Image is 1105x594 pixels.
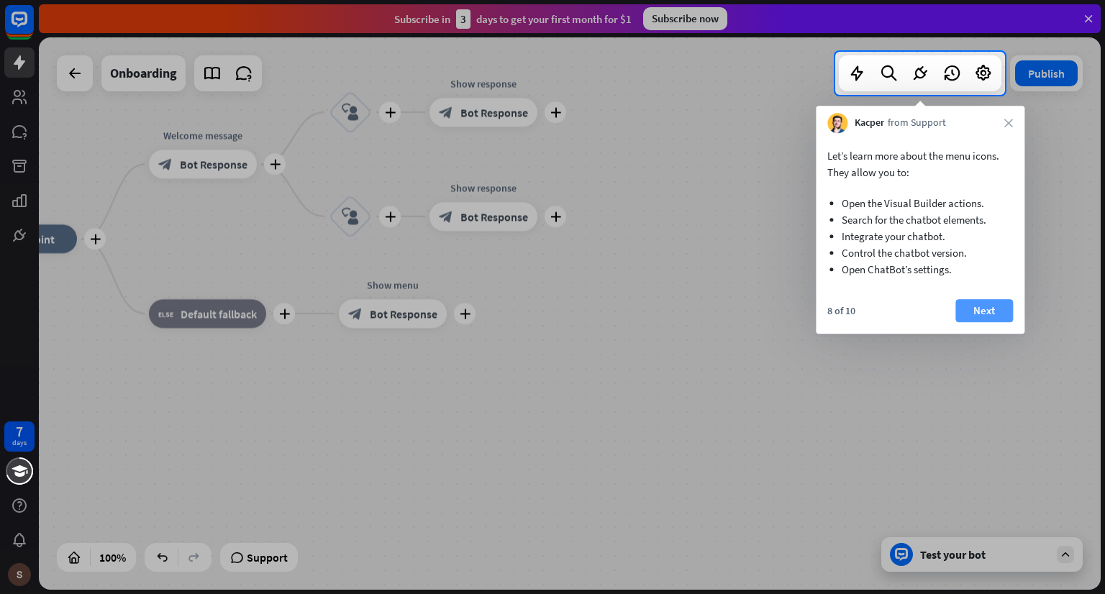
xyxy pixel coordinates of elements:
[842,261,999,278] li: Open ChatBot’s settings.
[827,147,1013,181] p: Let’s learn more about the menu icons. They allow you to:
[842,228,999,245] li: Integrate your chatbot.
[1004,119,1013,127] i: close
[842,211,999,228] li: Search for the chatbot elements.
[12,6,55,49] button: Open LiveChat chat widget
[842,245,999,261] li: Control the chatbot version.
[855,116,884,130] span: Kacper
[842,195,999,211] li: Open the Visual Builder actions.
[827,304,855,317] div: 8 of 10
[955,299,1013,322] button: Next
[888,116,946,130] span: from Support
